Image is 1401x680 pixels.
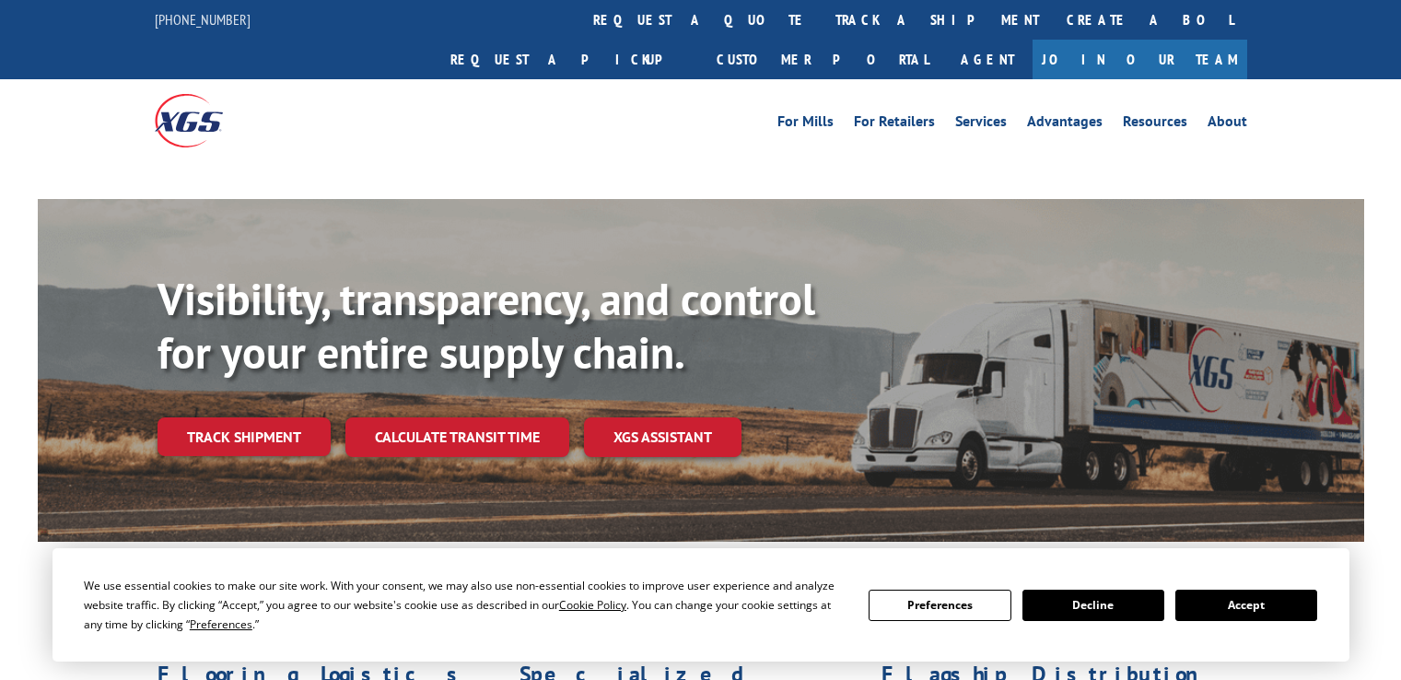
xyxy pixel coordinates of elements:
[703,40,942,79] a: Customer Portal
[1027,114,1103,135] a: Advantages
[869,590,1010,621] button: Preferences
[1033,40,1247,79] a: Join Our Team
[158,270,815,381] b: Visibility, transparency, and control for your entire supply chain.
[1022,590,1164,621] button: Decline
[84,576,846,634] div: We use essential cookies to make our site work. With your consent, we may also use non-essential ...
[955,114,1007,135] a: Services
[559,597,626,613] span: Cookie Policy
[777,114,834,135] a: For Mills
[190,616,252,632] span: Preferences
[854,114,935,135] a: For Retailers
[1175,590,1317,621] button: Accept
[1123,114,1187,135] a: Resources
[158,417,331,456] a: Track shipment
[345,417,569,457] a: Calculate transit time
[942,40,1033,79] a: Agent
[155,10,251,29] a: [PHONE_NUMBER]
[437,40,703,79] a: Request a pickup
[1208,114,1247,135] a: About
[53,548,1349,662] div: Cookie Consent Prompt
[584,417,741,457] a: XGS ASSISTANT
